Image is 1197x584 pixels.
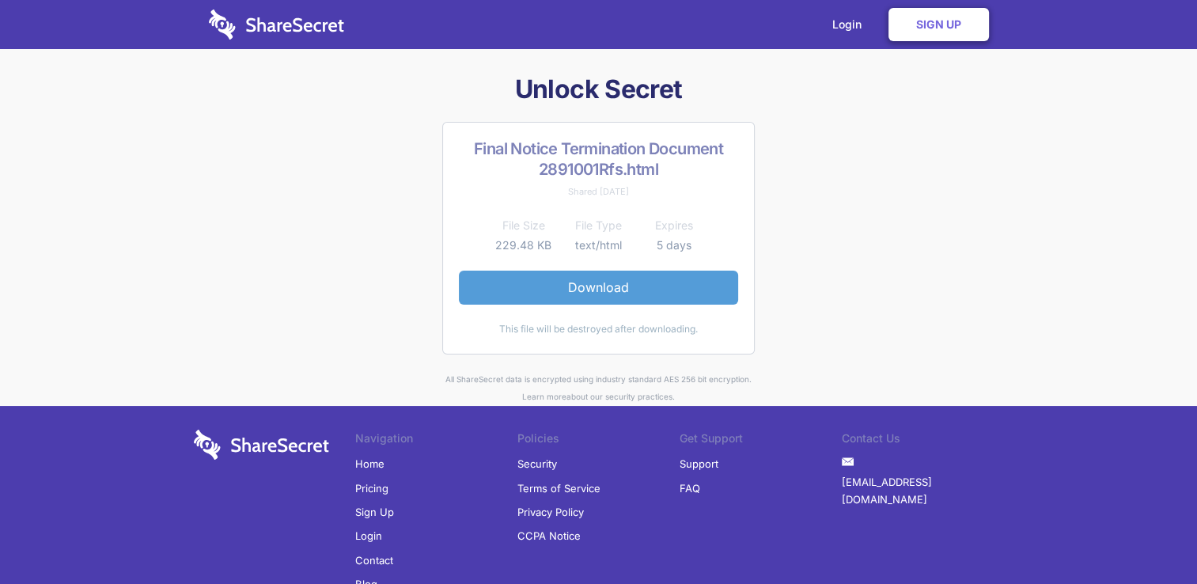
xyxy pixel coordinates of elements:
a: [EMAIL_ADDRESS][DOMAIN_NAME] [842,470,1004,512]
img: logo-wordmark-white-trans-d4663122ce5f474addd5e946df7df03e33cb6a1c49d2221995e7729f52c070b2.svg [209,9,344,40]
td: 5 days [636,236,711,255]
th: File Type [561,216,636,235]
a: Support [680,452,718,476]
div: Shared [DATE] [459,183,738,200]
a: Login [355,524,382,548]
li: Get Support [680,430,842,452]
a: Contact [355,548,393,572]
a: Learn more [522,392,566,401]
a: Pricing [355,476,388,500]
th: File Size [486,216,561,235]
h2: Final Notice Termination Document 2891001Rfs.html [459,138,738,180]
div: All ShareSecret data is encrypted using industry standard AES 256 bit encryption. about our secur... [188,370,1010,406]
a: Download [459,271,738,304]
a: FAQ [680,476,700,500]
a: Security [517,452,557,476]
td: text/html [561,236,636,255]
a: Privacy Policy [517,500,584,524]
div: This file will be destroyed after downloading. [459,320,738,338]
th: Expires [636,216,711,235]
li: Navigation [355,430,517,452]
h1: Unlock Secret [188,73,1010,106]
a: Sign Up [888,8,989,41]
a: CCPA Notice [517,524,581,548]
a: Sign Up [355,500,394,524]
a: Terms of Service [517,476,600,500]
img: logo-wordmark-white-trans-d4663122ce5f474addd5e946df7df03e33cb6a1c49d2221995e7729f52c070b2.svg [194,430,329,460]
li: Contact Us [842,430,1004,452]
li: Policies [517,430,680,452]
a: Home [355,452,384,476]
td: 229.48 KB [486,236,561,255]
